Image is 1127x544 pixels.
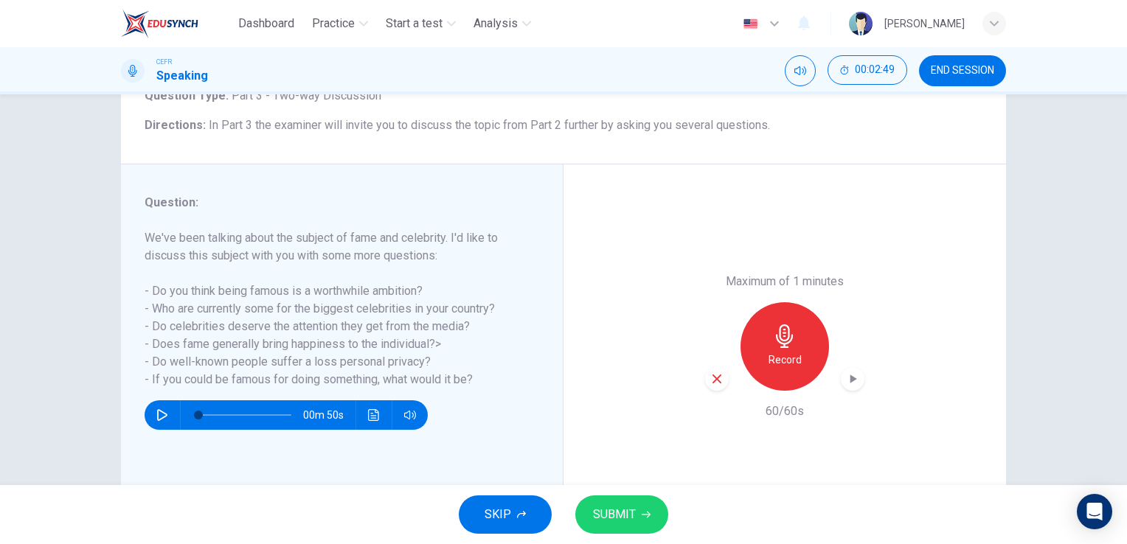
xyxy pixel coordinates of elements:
[303,400,356,430] span: 00m 50s
[312,15,355,32] span: Practice
[156,67,208,85] h1: Speaking
[121,9,198,38] img: EduSynch logo
[593,504,636,525] span: SUBMIT
[238,15,294,32] span: Dashboard
[485,504,511,525] span: SKIP
[145,87,982,105] h6: Question Type :
[468,10,537,37] button: Analysis
[145,229,521,388] h6: We've been talking about the subject of fame and celebrity. I'd like to discuss this subject with...
[855,64,895,76] span: 00:02:49
[766,402,804,420] h6: 60/60s
[386,15,443,32] span: Start a test
[121,9,232,38] a: EduSynch logo
[575,495,668,534] button: SUBMIT
[785,55,816,86] div: Mute
[229,88,381,102] span: Part 3 - Two-way Discussion
[726,273,844,290] h6: Maximum of 1 minutes
[209,118,770,132] span: In Part 3 the examiner will invite you to discuss the topic from Part 2 further by asking you sev...
[741,18,760,29] img: en
[884,15,965,32] div: [PERSON_NAME]
[362,400,386,430] button: Click to see the audio transcription
[156,57,172,67] span: CEFR
[380,10,462,37] button: Start a test
[1077,494,1112,529] div: Open Intercom Messenger
[145,116,982,134] h6: Directions :
[741,302,829,391] button: Record
[931,65,994,77] span: END SESSION
[232,10,300,37] button: Dashboard
[919,55,1006,86] button: END SESSION
[769,351,802,369] h6: Record
[828,55,907,86] div: Hide
[849,12,873,35] img: Profile picture
[145,194,521,212] h6: Question :
[459,495,552,534] button: SKIP
[306,10,374,37] button: Practice
[474,15,518,32] span: Analysis
[828,55,907,85] button: 00:02:49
